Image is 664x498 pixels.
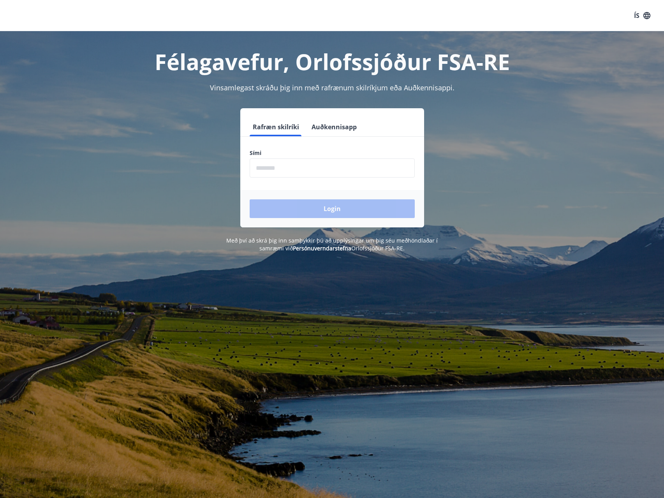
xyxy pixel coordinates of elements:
button: Auðkennisapp [308,118,360,136]
label: Sími [250,149,415,157]
button: Rafræn skilríki [250,118,302,136]
span: Vinsamlegast skráðu þig inn með rafrænum skilríkjum eða Auðkennisappi. [210,83,454,92]
h1: Félagavefur, Orlofssjóður FSA-RE [61,47,603,76]
span: Með því að skrá þig inn samþykkir þú að upplýsingar um þig séu meðhöndlaðar í samræmi við Orlofss... [226,237,438,252]
button: ÍS [630,9,655,23]
a: Persónuverndarstefna [293,245,351,252]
